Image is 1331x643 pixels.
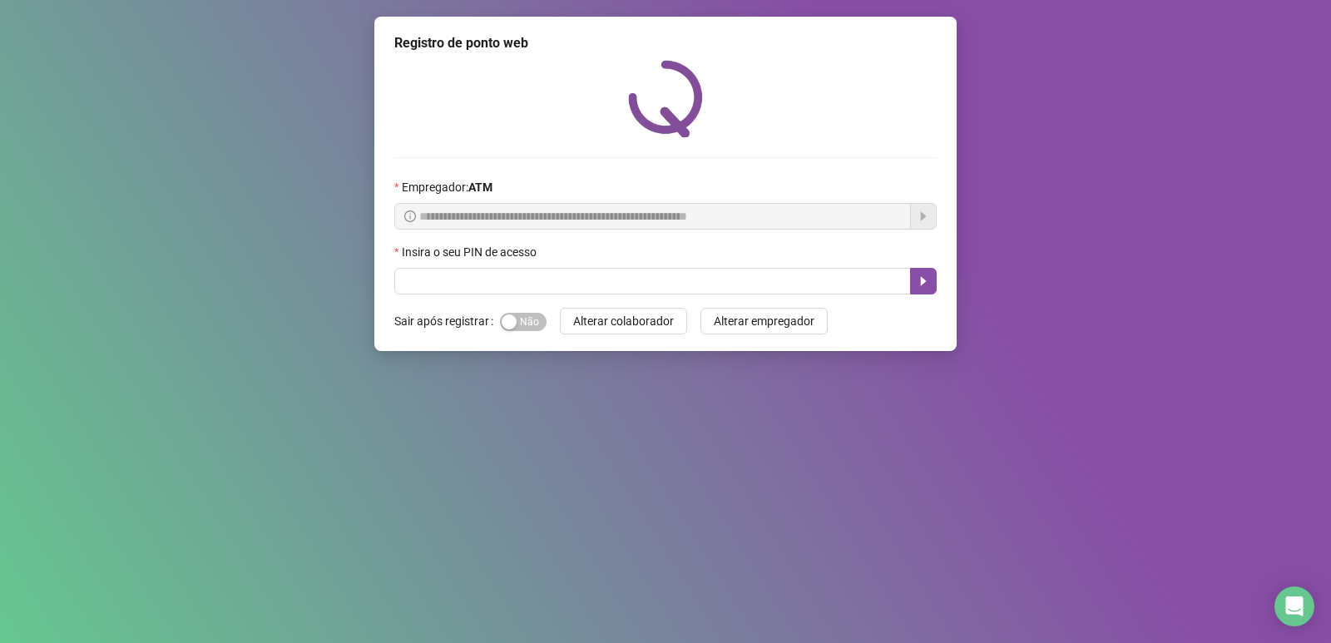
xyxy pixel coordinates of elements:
[468,181,492,194] strong: ATM
[917,275,930,288] span: caret-right
[404,210,416,222] span: info-circle
[394,33,937,53] div: Registro de ponto web
[573,312,674,330] span: Alterar colaborador
[394,308,500,334] label: Sair após registrar
[700,308,828,334] button: Alterar empregador
[714,312,814,330] span: Alterar empregador
[560,308,687,334] button: Alterar colaborador
[402,178,492,196] span: Empregador :
[394,243,547,261] label: Insira o seu PIN de acesso
[1274,586,1314,626] div: Open Intercom Messenger
[628,60,703,137] img: QRPoint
